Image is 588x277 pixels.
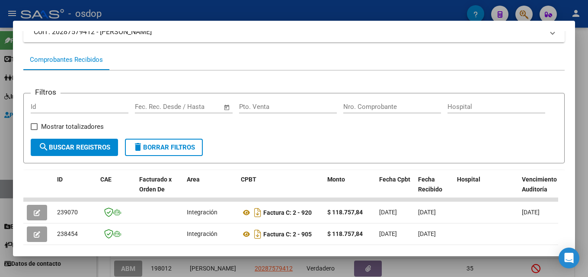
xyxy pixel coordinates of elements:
[415,170,454,208] datatable-header-cell: Fecha Recibido
[379,176,410,183] span: Fecha Cpbt
[136,170,183,208] datatable-header-cell: Facturado x Orden De
[187,230,217,237] span: Integración
[57,230,78,237] span: 238454
[133,143,195,151] span: Borrar Filtros
[379,230,397,237] span: [DATE]
[31,139,118,156] button: Buscar Registros
[324,170,376,208] datatable-header-cell: Monto
[54,170,97,208] datatable-header-cell: ID
[327,176,345,183] span: Monto
[263,209,312,216] strong: Factura C: 2 - 920
[454,170,518,208] datatable-header-cell: Hospital
[100,176,112,183] span: CAE
[252,206,263,220] i: Descargar documento
[30,55,103,65] div: Comprobantes Recibidos
[222,102,232,112] button: Open calendar
[263,231,312,238] strong: Factura C: 2 - 905
[139,176,172,193] span: Facturado x Orden De
[57,176,63,183] span: ID
[23,22,565,42] mat-expansion-panel-header: CUIT: 20287579412 - [PERSON_NAME]
[252,227,263,241] i: Descargar documento
[327,230,363,237] strong: $ 118.757,84
[522,209,540,216] span: [DATE]
[38,143,110,151] span: Buscar Registros
[133,142,143,152] mat-icon: delete
[376,170,415,208] datatable-header-cell: Fecha Cpbt
[187,176,200,183] span: Area
[518,170,557,208] datatable-header-cell: Vencimiento Auditoría
[135,103,163,111] input: Start date
[457,176,480,183] span: Hospital
[125,139,203,156] button: Borrar Filtros
[379,209,397,216] span: [DATE]
[57,209,78,216] span: 239070
[418,209,436,216] span: [DATE]
[418,176,442,193] span: Fecha Recibido
[171,103,213,111] input: End date
[97,170,136,208] datatable-header-cell: CAE
[559,248,579,268] div: Open Intercom Messenger
[418,230,436,237] span: [DATE]
[183,170,237,208] datatable-header-cell: Area
[41,121,104,132] span: Mostrar totalizadores
[38,142,49,152] mat-icon: search
[34,27,544,37] mat-panel-title: CUIT: 20287579412 - [PERSON_NAME]
[237,170,324,208] datatable-header-cell: CPBT
[31,86,61,98] h3: Filtros
[241,176,256,183] span: CPBT
[327,209,363,216] strong: $ 118.757,84
[187,209,217,216] span: Integración
[522,176,557,193] span: Vencimiento Auditoría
